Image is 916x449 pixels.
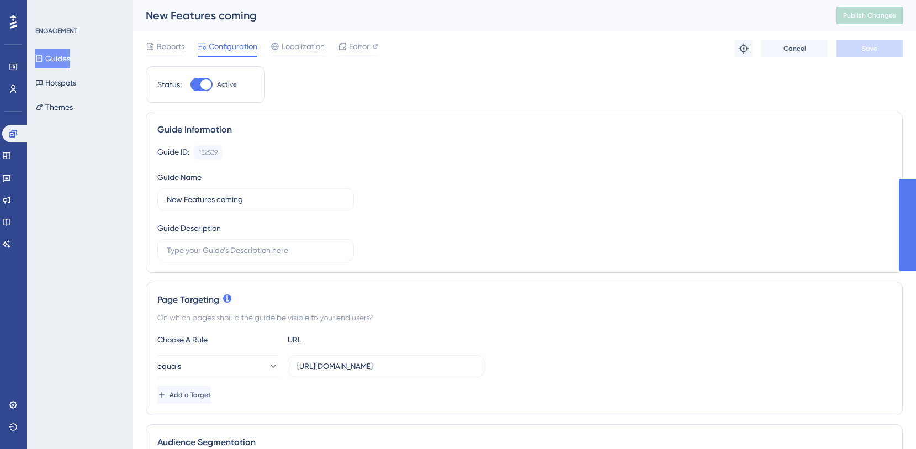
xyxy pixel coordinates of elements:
span: Publish Changes [843,11,896,20]
button: Guides [35,49,70,68]
button: Save [836,40,903,57]
span: Localization [282,40,325,53]
button: Hotspots [35,73,76,93]
button: equals [157,355,279,377]
button: Publish Changes [836,7,903,24]
span: Cancel [783,44,806,53]
div: Page Targeting [157,293,891,307]
span: Reports [157,40,184,53]
div: 152539 [199,148,218,157]
div: Guide Description [157,221,221,235]
div: Guide ID: [157,145,189,160]
div: URL [288,333,409,346]
div: Guide Information [157,123,891,136]
div: New Features coming [146,8,809,23]
div: On which pages should the guide be visible to your end users? [157,311,891,324]
span: Editor [349,40,369,53]
span: equals [157,360,181,373]
iframe: UserGuiding AI Assistant Launcher [870,405,903,439]
button: Cancel [761,40,828,57]
div: Audience Segmentation [157,436,891,449]
span: Active [217,80,237,89]
span: Configuration [209,40,257,53]
button: Add a Target [157,386,211,404]
span: Save [862,44,877,53]
div: Status: [157,78,182,91]
input: Type your Guide’s Name here [167,193,345,205]
button: Themes [35,97,73,117]
div: Choose A Rule [157,333,279,346]
div: Guide Name [157,171,202,184]
span: Add a Target [170,390,211,399]
div: ENGAGEMENT [35,27,77,35]
input: Type your Guide’s Description here [167,244,345,256]
input: yourwebsite.com/path [297,360,475,372]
